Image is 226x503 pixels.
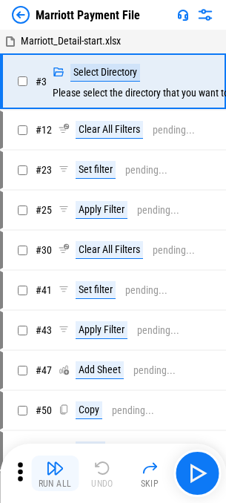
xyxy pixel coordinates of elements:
span: # 3 [36,76,47,88]
span: # 25 [36,204,52,216]
img: Support [177,9,189,21]
div: Set filter [76,281,116,299]
div: Paste [76,441,105,459]
img: Skip [141,459,159,477]
div: Select Directory [70,64,140,82]
div: pending... [133,365,176,376]
div: pending... [125,285,167,296]
div: Apply Filter [76,201,127,219]
span: # 47 [36,364,52,376]
span: # 23 [36,164,52,176]
button: Skip [126,456,173,491]
div: pending... [137,325,179,336]
div: Add Sheet [76,361,124,379]
img: Run All [46,459,64,477]
img: Back [12,6,30,24]
div: Marriott Payment File [36,8,140,22]
span: # 50 [36,404,52,416]
img: Settings menu [196,6,214,24]
div: Set filter [76,161,116,179]
span: # 43 [36,324,52,336]
div: Clear All Filters [76,241,143,259]
div: pending... [112,405,154,416]
div: Clear All Filters [76,121,143,139]
div: Run All [39,479,72,488]
div: pending... [125,165,167,176]
div: pending... [153,245,195,256]
span: # 41 [36,284,52,296]
div: Apply Filter [76,321,127,339]
span: Marriott_Detail-start.xlsx [21,35,121,47]
span: # 30 [36,244,52,256]
div: Skip [141,479,159,488]
button: Run All [31,456,79,491]
img: Main button [185,461,209,485]
div: Copy [76,401,102,419]
div: pending... [153,125,195,136]
div: pending... [137,205,179,216]
span: # 12 [36,124,52,136]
